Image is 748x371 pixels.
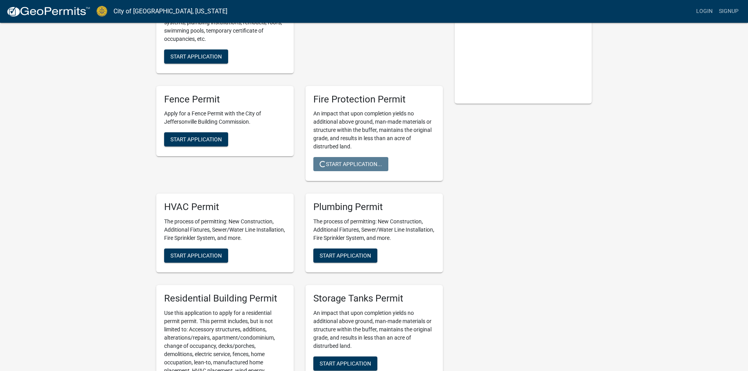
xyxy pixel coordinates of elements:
[320,360,371,366] span: Start Application
[170,53,222,59] span: Start Application
[170,136,222,143] span: Start Application
[97,6,107,16] img: City of Jeffersonville, Indiana
[320,252,371,259] span: Start Application
[313,293,435,304] h5: Storage Tanks Permit
[170,252,222,259] span: Start Application
[313,201,435,213] h5: Plumbing Permit
[313,110,435,151] p: An impact that upon completion yields no additional above ground, man-made materials or structure...
[164,293,286,304] h5: Residential Building Permit
[313,157,388,171] button: Start Application...
[313,356,377,371] button: Start Application
[313,94,435,105] h5: Fire Protection Permit
[313,249,377,263] button: Start Application
[320,161,382,167] span: Start Application...
[164,49,228,64] button: Start Application
[164,132,228,146] button: Start Application
[313,309,435,350] p: An impact that upon completion yields no additional above ground, man-made materials or structure...
[716,4,742,19] a: Signup
[164,249,228,263] button: Start Application
[164,217,286,242] p: The process of permitting: New Construction, Additional Fixtures, Sewer/Water Line Installation, ...
[164,110,286,126] p: Apply for a Fence Permit with the City of Jeffersonville Building Commission.
[313,217,435,242] p: The process of permitting: New Construction, Additional Fixtures, Sewer/Water Line Installation, ...
[113,5,227,18] a: City of [GEOGRAPHIC_DATA], [US_STATE]
[693,4,716,19] a: Login
[164,94,286,105] h5: Fence Permit
[164,201,286,213] h5: HVAC Permit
